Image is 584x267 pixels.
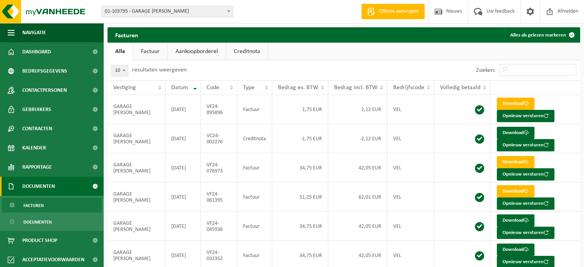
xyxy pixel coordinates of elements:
td: 42,05 EUR [328,153,387,182]
a: Creditnota [226,43,268,60]
a: Download [497,127,534,139]
a: Download [497,185,534,197]
a: Factuur [133,43,167,60]
span: Code [207,85,219,91]
td: [DATE] [165,153,201,182]
a: Facturen [2,198,102,212]
span: Vestiging [113,85,136,91]
span: Contracten [22,119,52,138]
td: Factuur [237,95,272,124]
td: [DATE] [165,182,201,212]
td: VEL [387,124,434,153]
td: GARAGE [PERSON_NAME] [108,95,165,124]
a: Download [497,244,534,256]
span: Bedrijfscode [393,85,424,91]
td: 2,12 EUR [328,95,387,124]
td: VF24-095896 [201,95,237,124]
td: VF24-076973 [201,153,237,182]
td: -2,12 EUR [328,124,387,153]
td: 51,25 EUR [272,182,328,212]
td: VF24-061395 [201,182,237,212]
span: 10 [112,65,128,76]
h2: Facturen [108,27,146,42]
td: 34,75 EUR [272,153,328,182]
a: Download [497,156,534,168]
td: GARAGE [PERSON_NAME] [108,124,165,153]
span: Documenten [22,177,55,196]
button: Alles als gelezen markeren [504,27,579,43]
a: Documenten [2,214,102,229]
td: VF24-045936 [201,212,237,241]
span: Documenten [23,215,52,229]
button: Opnieuw versturen [497,227,554,239]
span: 10 [111,65,128,76]
span: Kalender [22,138,46,158]
td: GARAGE [PERSON_NAME] [108,153,165,182]
td: 62,01 EUR [328,182,387,212]
a: Offerte aanvragen [361,4,425,19]
label: resultaten weergeven [132,67,187,73]
td: Factuur [237,212,272,241]
button: Opnieuw versturen [497,168,554,181]
td: VEL [387,182,434,212]
button: Opnieuw versturen [497,197,554,210]
td: Factuur [237,182,272,212]
span: Rapportage [22,158,52,177]
a: Alle [108,43,133,60]
a: Download [497,214,534,227]
td: -1,75 EUR [272,124,328,153]
span: Bedrag ex. BTW [278,85,318,91]
span: Dashboard [22,42,51,61]
span: Contactpersonen [22,81,67,100]
td: VEL [387,212,434,241]
a: Aankoopborderel [168,43,226,60]
td: VEL [387,95,434,124]
td: GARAGE [PERSON_NAME] [108,182,165,212]
label: Zoeken: [476,67,495,73]
button: Opnieuw versturen [497,139,554,151]
td: Factuur [237,153,272,182]
td: VEL [387,153,434,182]
td: 34,75 EUR [272,212,328,241]
span: 01-103795 - GARAGE PEETERS CÉDRIC - BONCELLES [102,6,233,17]
td: GARAGE [PERSON_NAME] [108,212,165,241]
span: Bedrag incl. BTW [334,85,377,91]
span: Gebruikers [22,100,51,119]
button: Opnieuw versturen [497,110,554,122]
span: Facturen [23,198,44,213]
span: Datum [171,85,188,91]
span: Offerte aanvragen [377,8,421,15]
span: 01-103795 - GARAGE PEETERS CÉDRIC - BONCELLES [101,6,233,17]
td: 1,75 EUR [272,95,328,124]
span: Product Shop [22,231,57,250]
span: Type [243,85,255,91]
span: Navigatie [22,23,46,42]
span: Volledig betaald [440,85,480,91]
td: [DATE] [165,212,201,241]
td: [DATE] [165,95,201,124]
td: 42,05 EUR [328,212,387,241]
td: Creditnota [237,124,272,153]
td: [DATE] [165,124,201,153]
td: VC24-002276 [201,124,237,153]
a: Download [497,98,534,110]
span: Bedrijfsgegevens [22,61,67,81]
